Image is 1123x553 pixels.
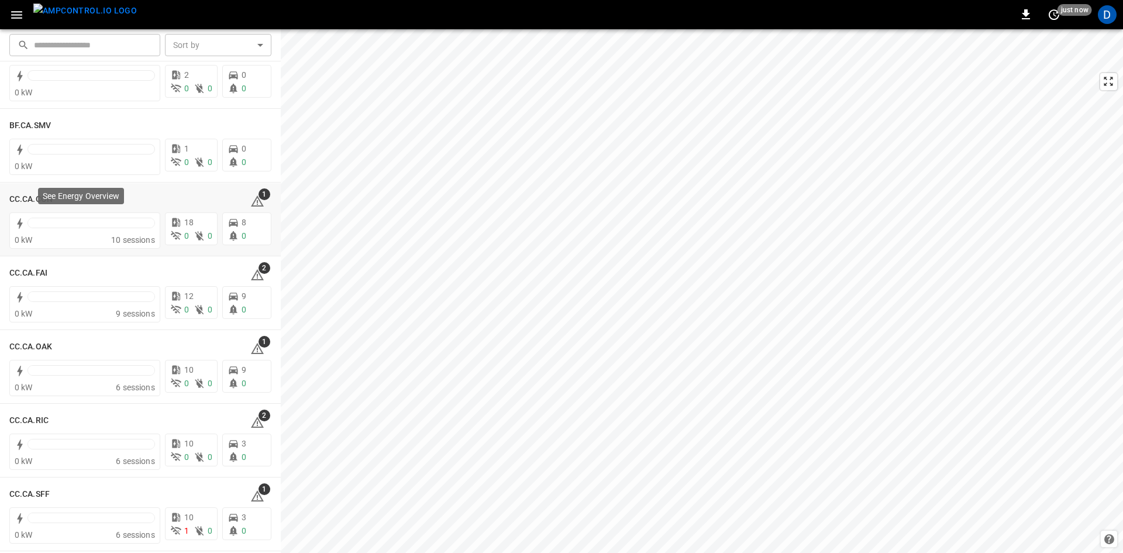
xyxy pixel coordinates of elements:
span: 0 [242,84,246,93]
p: See Energy Overview [43,190,119,202]
span: 2 [259,410,270,421]
span: 0 [208,452,212,462]
span: 10 [184,365,194,375]
span: 2 [259,262,270,274]
span: 0 [208,305,212,314]
span: 0 [242,526,246,535]
span: 10 sessions [111,235,155,245]
span: 0 [208,379,212,388]
span: 0 kW [15,235,33,245]
span: 0 kW [15,383,33,392]
h6: BF.CA.SMV [9,119,51,132]
span: 0 [242,157,246,167]
h6: CC.CA.SFF [9,488,50,501]
span: 6 sessions [116,530,155,540]
span: 0 [242,70,246,80]
img: ampcontrol.io logo [33,4,137,18]
span: 0 [184,379,189,388]
span: 0 [242,231,246,241]
span: 0 [184,452,189,462]
span: 0 kW [15,530,33,540]
span: 1 [184,526,189,535]
span: 3 [242,513,246,522]
span: 0 kW [15,456,33,466]
span: 0 [242,305,246,314]
span: 9 [242,365,246,375]
h6: CC.CA.FAI [9,267,47,280]
span: 18 [184,218,194,227]
span: 0 [208,84,212,93]
span: 9 sessions [116,309,155,318]
span: 1 [259,188,270,200]
span: 0 [208,231,212,241]
canvas: Map [281,29,1123,553]
span: 10 [184,513,194,522]
span: 2 [184,70,189,80]
span: 0 kW [15,309,33,318]
span: 0 [184,84,189,93]
span: 1 [259,336,270,348]
span: 1 [184,144,189,153]
span: 0 kW [15,88,33,97]
button: set refresh interval [1045,5,1063,24]
span: 0 kW [15,162,33,171]
span: 0 [208,157,212,167]
span: 0 [184,231,189,241]
span: 6 sessions [116,383,155,392]
h6: CC.CA.RIC [9,414,49,427]
span: 3 [242,439,246,448]
span: 10 [184,439,194,448]
span: 12 [184,291,194,301]
span: 0 [242,379,246,388]
h6: CC.CA.OAK [9,341,52,353]
span: 6 sessions [116,456,155,466]
span: 0 [242,144,246,153]
span: 1 [259,483,270,495]
span: 0 [242,452,246,462]
span: just now [1057,4,1092,16]
span: 8 [242,218,246,227]
span: 0 [184,305,189,314]
div: profile-icon [1098,5,1117,24]
h6: CC.CA.CON [9,193,53,206]
span: 9 [242,291,246,301]
span: 0 [184,157,189,167]
span: 0 [208,526,212,535]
